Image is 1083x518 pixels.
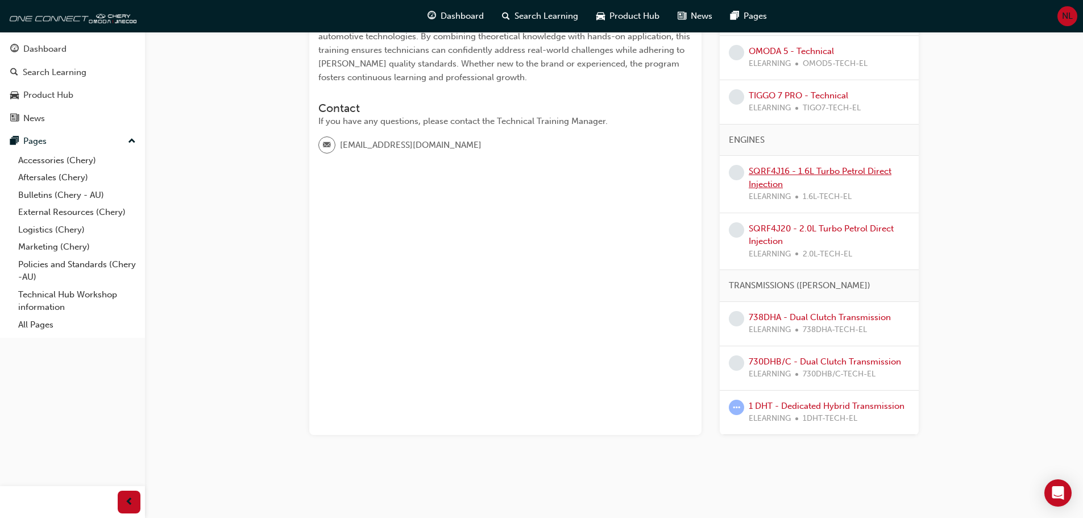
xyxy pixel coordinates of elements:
[749,166,891,189] a: SQRF4J16 - 1.6L Turbo Petrol Direct Injection
[5,36,140,131] button: DashboardSearch LearningProduct HubNews
[23,66,86,79] div: Search Learning
[428,9,436,23] span: guage-icon
[23,89,73,102] div: Product Hub
[803,102,861,115] span: TIGO7-TECH-EL
[6,5,136,27] img: oneconnect
[10,90,19,101] span: car-icon
[5,62,140,83] a: Search Learning
[803,368,875,381] span: 730DHB/C-TECH-EL
[749,248,791,261] span: ELEARNING
[749,357,901,367] a: 730DHB/C - Dual Clutch Transmission
[678,9,686,23] span: news-icon
[5,39,140,60] a: Dashboard
[729,355,744,371] span: learningRecordVerb_NONE-icon
[803,412,857,425] span: 1DHT-TECH-EL
[744,10,767,23] span: Pages
[14,187,140,204] a: Bulletins (Chery - AU)
[749,90,848,101] a: TIGGO 7 PRO - Technical
[23,112,45,125] div: News
[5,108,140,129] a: News
[729,45,744,60] span: learningRecordVerb_NONE-icon
[5,85,140,106] a: Product Hub
[729,134,765,147] span: ENGINES
[749,412,791,425] span: ELEARNING
[731,9,739,23] span: pages-icon
[14,221,140,239] a: Logistics (Chery)
[587,5,669,28] a: car-iconProduct Hub
[125,495,134,509] span: prev-icon
[14,238,140,256] a: Marketing (Chery)
[749,312,891,322] a: 738DHA - Dual Clutch Transmission
[23,135,47,148] div: Pages
[729,165,744,180] span: learningRecordVerb_NONE-icon
[729,89,744,105] span: learningRecordVerb_NONE-icon
[749,223,894,247] a: SQRF4J20 - 2.0L Turbo Petrol Direct Injection
[596,9,605,23] span: car-icon
[441,10,484,23] span: Dashboard
[1044,479,1072,507] div: Open Intercom Messenger
[749,401,904,411] a: 1 DHT - Dedicated Hybrid Transmission
[340,139,482,152] span: [EMAIL_ADDRESS][DOMAIN_NAME]
[10,136,19,147] span: pages-icon
[749,46,834,56] a: OMODA 5 - Technical
[1057,6,1077,26] button: NL
[729,311,744,326] span: learningRecordVerb_NONE-icon
[323,138,331,153] span: email-icon
[1062,10,1073,23] span: NL
[669,5,721,28] a: news-iconNews
[318,18,692,82] span: The plan includes modules on vehicle systems, diagnostic techniques, and emerging automotive tech...
[493,5,587,28] a: search-iconSearch Learning
[14,169,140,187] a: Aftersales (Chery)
[128,134,136,149] span: up-icon
[721,5,776,28] a: pages-iconPages
[5,131,140,152] button: Pages
[10,44,19,55] span: guage-icon
[318,102,692,115] h3: Contact
[14,256,140,286] a: Policies and Standards (Chery -AU)
[502,9,510,23] span: search-icon
[749,368,791,381] span: ELEARNING
[749,57,791,71] span: ELEARNING
[749,102,791,115] span: ELEARNING
[14,286,140,316] a: Technical Hub Workshop information
[318,115,692,128] div: If you have any questions, please contact the Technical Training Manager.
[23,43,67,56] div: Dashboard
[14,316,140,334] a: All Pages
[803,57,868,71] span: OMOD5-TECH-EL
[749,324,791,337] span: ELEARNING
[803,248,852,261] span: 2.0L-TECH-EL
[14,152,140,169] a: Accessories (Chery)
[609,10,659,23] span: Product Hub
[10,114,19,124] span: news-icon
[729,400,744,415] span: learningRecordVerb_ATTEMPT-icon
[803,190,852,204] span: 1.6L-TECH-EL
[514,10,578,23] span: Search Learning
[729,222,744,238] span: learningRecordVerb_NONE-icon
[10,68,18,78] span: search-icon
[749,190,791,204] span: ELEARNING
[418,5,493,28] a: guage-iconDashboard
[691,10,712,23] span: News
[803,324,867,337] span: 738DHA-TECH-EL
[729,279,870,292] span: TRANSMISSIONS ([PERSON_NAME])
[14,204,140,221] a: External Resources (Chery)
